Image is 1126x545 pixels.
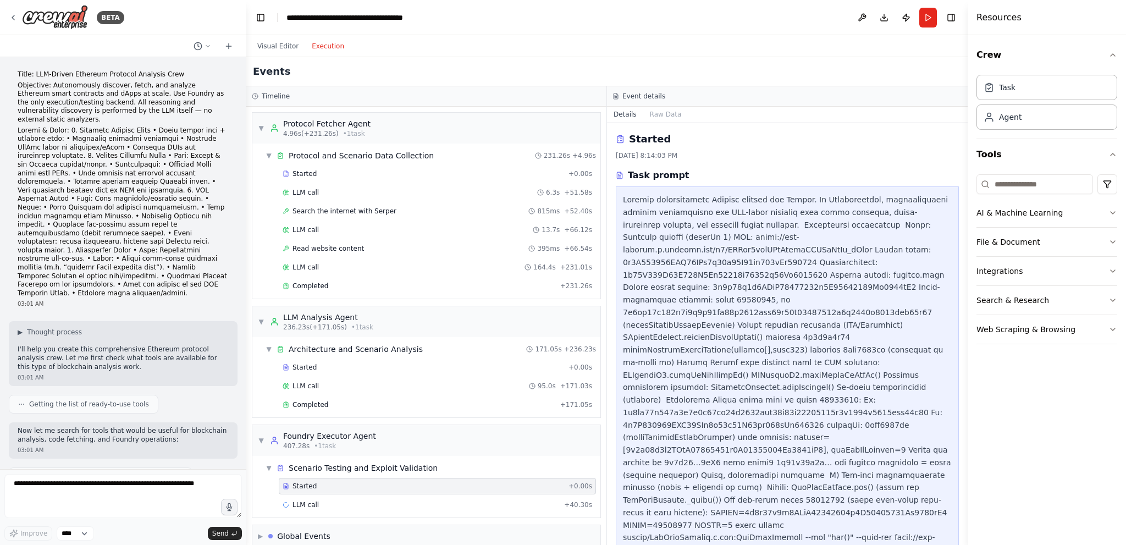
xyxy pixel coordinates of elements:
[343,129,365,138] span: • 1 task
[266,345,272,354] span: ▼
[560,400,592,409] span: + 171.05s
[283,118,371,129] div: Protocol Fetcher Agent
[292,500,319,509] span: LLM call
[538,382,556,390] span: 95.0s
[537,207,560,216] span: 815ms
[292,188,319,197] span: LLM call
[18,446,229,454] div: 03:01 AM
[18,126,229,298] p: Loremi & Dolor: 0. Sitametc Adipisc Elits • Doeiu tempor inci + utlabore etdo: • Magnaaliq enimad...
[564,500,592,509] span: + 40.30s
[305,40,351,53] button: Execution
[289,344,423,355] div: Architecture and Scenario Analysis
[27,328,82,337] span: Thought process
[628,169,689,182] h3: Task prompt
[616,151,959,160] div: [DATE] 8:14:03 PM
[221,499,238,515] button: Click to speak your automation idea
[253,64,290,79] h2: Events
[266,151,272,160] span: ▼
[97,11,124,24] div: BETA
[976,70,1117,139] div: Crew
[18,300,229,308] div: 03:01 AM
[251,40,305,53] button: Visual Editor
[18,427,229,444] p: Now let me search for tools that would be useful for blockchain analysis, code fetching, and Foun...
[976,40,1117,70] button: Crew
[258,436,264,445] span: ▼
[18,81,229,124] p: Objective: Autonomously discover, fetch, and analyze Ethereum smart contracts and dApps at scale....
[277,531,330,542] div: Global Events
[292,263,319,272] span: LLM call
[560,263,592,272] span: + 231.01s
[564,207,592,216] span: + 52.40s
[18,345,229,371] p: I'll help you create this comprehensive Ethereum protocol analysis crew. Let me first check what ...
[292,282,328,290] span: Completed
[22,5,88,30] img: Logo
[266,464,272,472] span: ▼
[999,82,1015,93] div: Task
[292,225,319,234] span: LLM call
[564,345,596,354] span: + 236.23s
[4,526,52,541] button: Improve
[537,244,560,253] span: 395ms
[943,10,959,25] button: Hide right sidebar
[189,40,216,53] button: Switch to previous chat
[286,12,403,23] nav: breadcrumb
[20,529,47,538] span: Improve
[568,169,592,178] span: + 0.00s
[220,40,238,53] button: Start a new chat
[18,328,23,337] span: ▶
[258,532,263,541] span: ▶
[976,199,1117,227] button: AI & Machine Learning
[283,312,373,323] div: LLM Analysis Agent
[564,188,592,197] span: + 51.58s
[292,244,364,253] span: Read website content
[289,463,438,474] div: Scenario Testing and Exploit Validation
[560,382,592,390] span: + 171.03s
[18,328,82,337] button: ▶Thought process
[18,373,229,382] div: 03:01 AM
[976,11,1022,24] h4: Resources
[283,431,376,442] div: Foundry Executor Agent
[258,317,264,326] span: ▼
[607,107,643,122] button: Details
[212,529,229,538] span: Send
[568,363,592,372] span: + 0.00s
[292,207,396,216] span: Search the internet with Serper
[976,286,1117,315] button: Search & Research
[629,131,671,147] h2: Started
[289,150,434,161] div: Protocol and Scenario Data Collection
[999,112,1022,123] div: Agent
[976,228,1117,256] button: File & Document
[208,527,242,540] button: Send
[292,482,317,491] span: Started
[544,151,570,160] span: 231.26s
[283,442,310,450] span: 407.28s
[564,225,592,234] span: + 66.12s
[564,244,592,253] span: + 66.54s
[533,263,556,272] span: 164.4s
[546,188,560,197] span: 6.3s
[258,124,264,133] span: ▼
[976,315,1117,344] button: Web Scraping & Browsing
[253,10,268,25] button: Hide left sidebar
[560,282,592,290] span: + 231.26s
[262,92,290,101] h3: Timeline
[283,323,347,332] span: 236.23s (+171.05s)
[18,70,229,79] p: Title: LLM-Driven Ethereum Protocol Analysis Crew
[314,442,336,450] span: • 1 task
[292,382,319,390] span: LLM call
[572,151,596,160] span: + 4.96s
[535,345,561,354] span: 171.05s
[283,129,339,138] span: 4.96s (+231.26s)
[622,92,665,101] h3: Event details
[292,363,317,372] span: Started
[976,170,1117,353] div: Tools
[29,400,149,409] span: Getting the list of ready-to-use tools
[292,169,317,178] span: Started
[976,139,1117,170] button: Tools
[351,323,373,332] span: • 1 task
[292,400,328,409] span: Completed
[643,107,688,122] button: Raw Data
[568,482,592,491] span: + 0.00s
[542,225,560,234] span: 13.7s
[976,257,1117,285] button: Integrations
